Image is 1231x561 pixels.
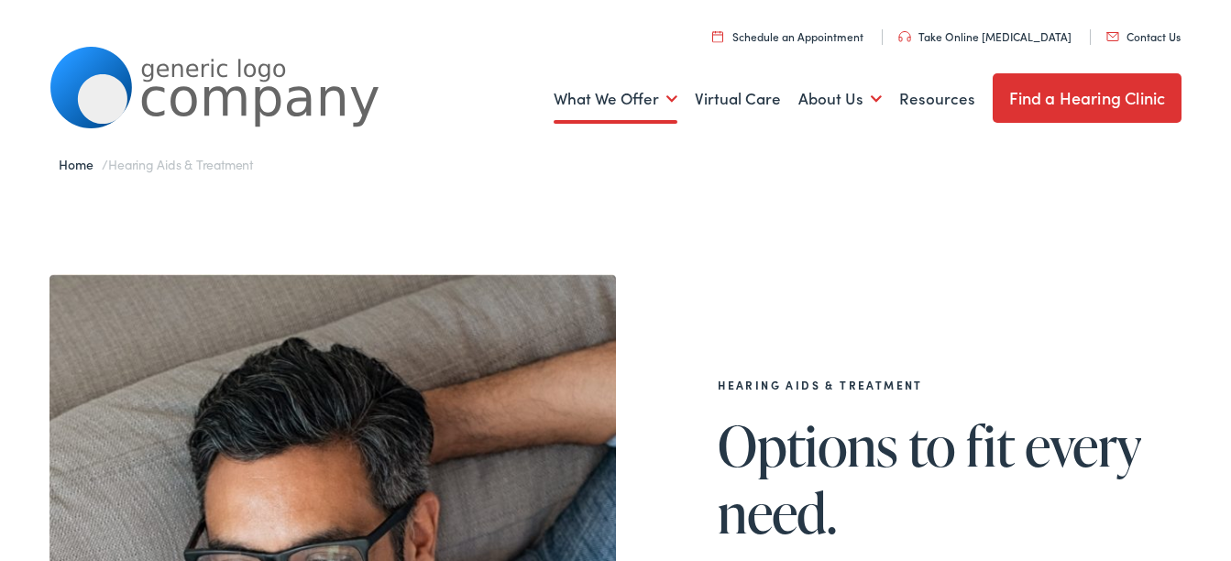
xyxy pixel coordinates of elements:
[898,31,911,42] img: utility icon
[108,155,253,173] span: Hearing Aids & Treatment
[899,65,975,133] a: Resources
[718,379,1158,391] h2: Hearing Aids & Treatment
[993,73,1182,123] a: Find a Hearing Clinic
[59,155,102,173] a: Home
[554,65,677,133] a: What We Offer
[966,415,1015,476] span: fit
[908,415,956,476] span: to
[718,415,897,476] span: Options
[1106,28,1181,44] a: Contact Us
[798,65,882,133] a: About Us
[1106,32,1119,41] img: utility icon
[712,28,863,44] a: Schedule an Appointment
[718,482,836,543] span: need.
[59,155,253,173] span: /
[695,65,781,133] a: Virtual Care
[898,28,1072,44] a: Take Online [MEDICAL_DATA]
[1025,415,1141,476] span: every
[712,30,723,42] img: utility icon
